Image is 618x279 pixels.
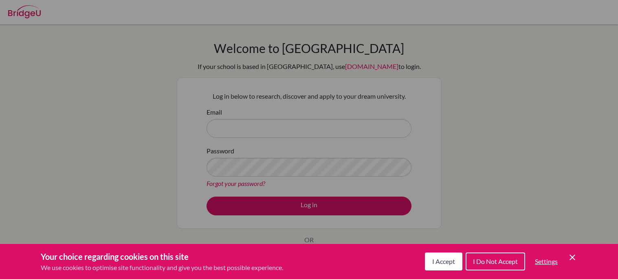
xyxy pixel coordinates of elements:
span: Settings [535,257,558,265]
span: I Do Not Accept [473,257,518,265]
button: I Do Not Accept [466,252,525,270]
p: We use cookies to optimise site functionality and give you the best possible experience. [41,263,283,272]
span: I Accept [432,257,455,265]
button: I Accept [425,252,462,270]
button: Save and close [567,252,577,262]
h3: Your choice regarding cookies on this site [41,250,283,263]
button: Settings [528,253,564,270]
